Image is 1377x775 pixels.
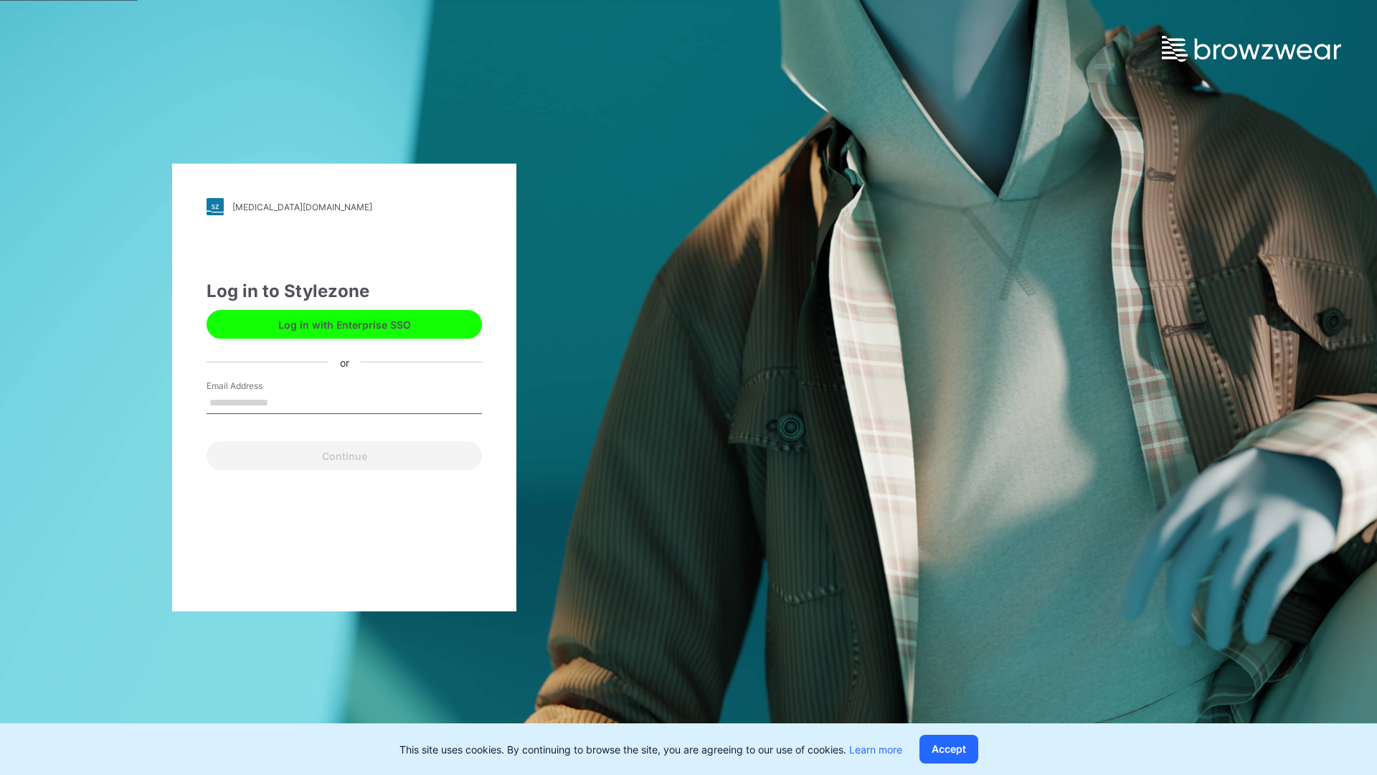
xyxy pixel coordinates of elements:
[328,354,361,370] div: or
[849,743,902,756] a: Learn more
[919,735,978,764] button: Accept
[1162,36,1341,62] img: browzwear-logo.e42bd6dac1945053ebaf764b6aa21510.svg
[232,202,372,212] div: [MEDICAL_DATA][DOMAIN_NAME]
[207,198,482,215] a: [MEDICAL_DATA][DOMAIN_NAME]
[207,310,482,339] button: Log in with Enterprise SSO
[207,198,224,215] img: stylezone-logo.562084cfcfab977791bfbf7441f1a819.svg
[399,742,902,757] p: This site uses cookies. By continuing to browse the site, you are agreeing to our use of cookies.
[207,278,482,304] div: Log in to Stylezone
[207,380,307,393] label: Email Address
